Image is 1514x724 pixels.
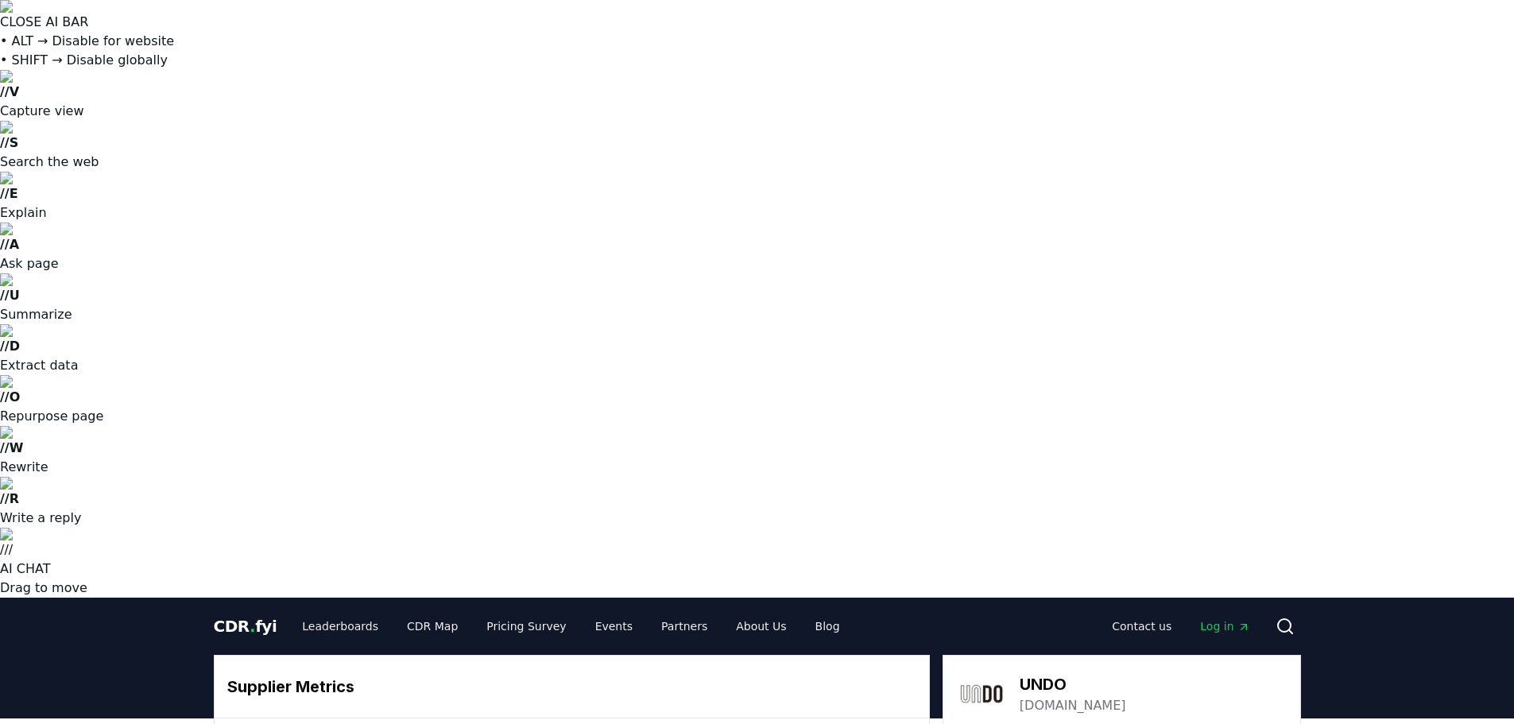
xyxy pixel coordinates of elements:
[1099,612,1184,641] a: Contact us
[394,612,470,641] a: CDR Map
[1187,612,1262,641] a: Log in
[1099,612,1262,641] nav: Main
[250,617,255,636] span: .
[289,612,852,641] nav: Main
[583,612,645,641] a: Events
[214,617,277,636] span: CDR fyi
[1020,672,1126,696] h3: UNDO
[227,675,916,699] h3: Supplier Metrics
[1020,696,1126,715] a: [DOMAIN_NAME]
[214,615,277,637] a: CDR.fyi
[289,612,391,641] a: Leaderboards
[803,612,853,641] a: Blog
[1200,618,1249,634] span: Log in
[649,612,720,641] a: Partners
[723,612,799,641] a: About Us
[959,672,1004,716] img: UNDO-logo
[474,612,579,641] a: Pricing Survey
